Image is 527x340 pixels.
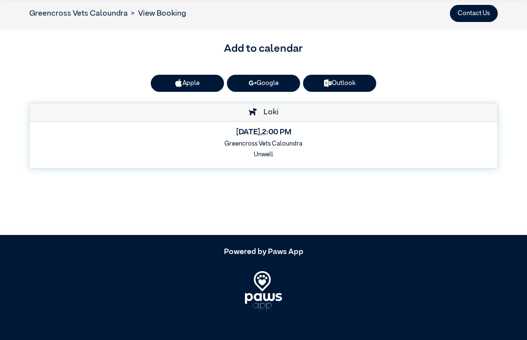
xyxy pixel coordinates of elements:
[36,140,491,148] h6: Greencross Vets Caloundra
[29,10,128,18] a: Greencross Vets Caloundra
[303,75,376,92] a: Outlook
[450,5,498,22] button: Contact Us
[128,8,186,20] li: View Booking
[245,271,283,310] img: PawsApp
[36,151,491,158] h6: Unwell
[36,128,491,137] h5: [DATE] , 2:00 PM
[151,75,224,92] button: Apple
[29,41,498,58] h3: Add to calendar
[227,75,300,92] a: Google
[29,248,498,257] h5: Powered by Paws App
[259,108,279,116] span: Loki
[29,8,186,20] nav: breadcrumb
